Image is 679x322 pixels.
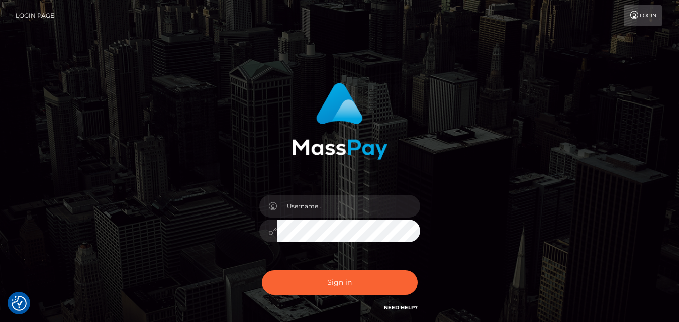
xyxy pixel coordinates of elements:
a: Login Page [16,5,54,26]
button: Sign in [262,270,418,295]
img: MassPay Login [292,83,387,160]
button: Consent Preferences [12,296,27,311]
a: Need Help? [384,304,418,311]
img: Revisit consent button [12,296,27,311]
a: Login [624,5,662,26]
input: Username... [277,195,420,218]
